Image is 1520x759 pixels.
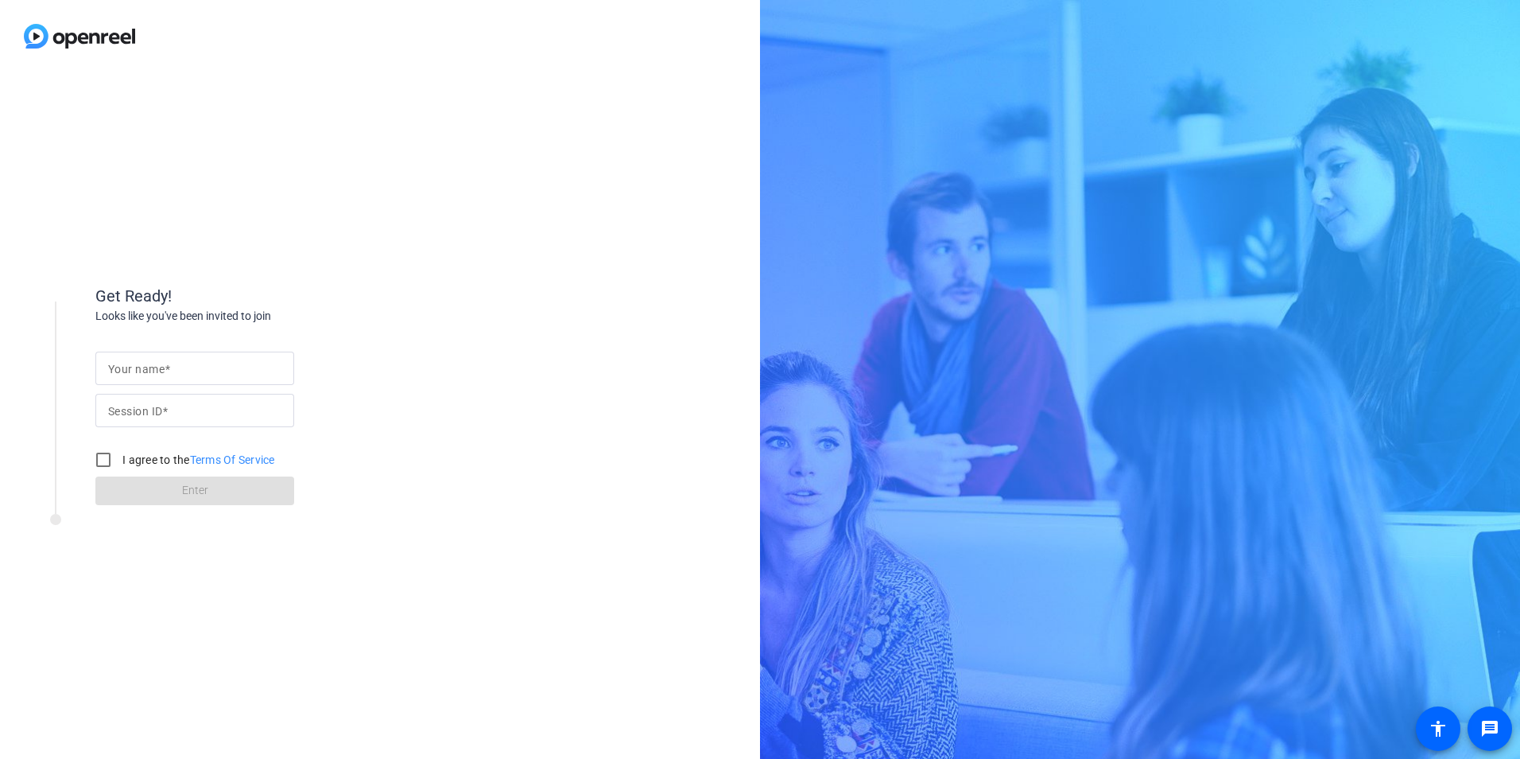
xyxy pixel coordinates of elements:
[119,452,275,468] label: I agree to the
[108,363,165,376] mat-label: Your name
[95,308,413,325] div: Looks like you've been invited to join
[108,405,162,418] mat-label: Session ID
[1480,719,1499,738] mat-icon: message
[1429,719,1448,738] mat-icon: accessibility
[190,453,275,466] a: Terms Of Service
[95,284,413,308] div: Get Ready!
